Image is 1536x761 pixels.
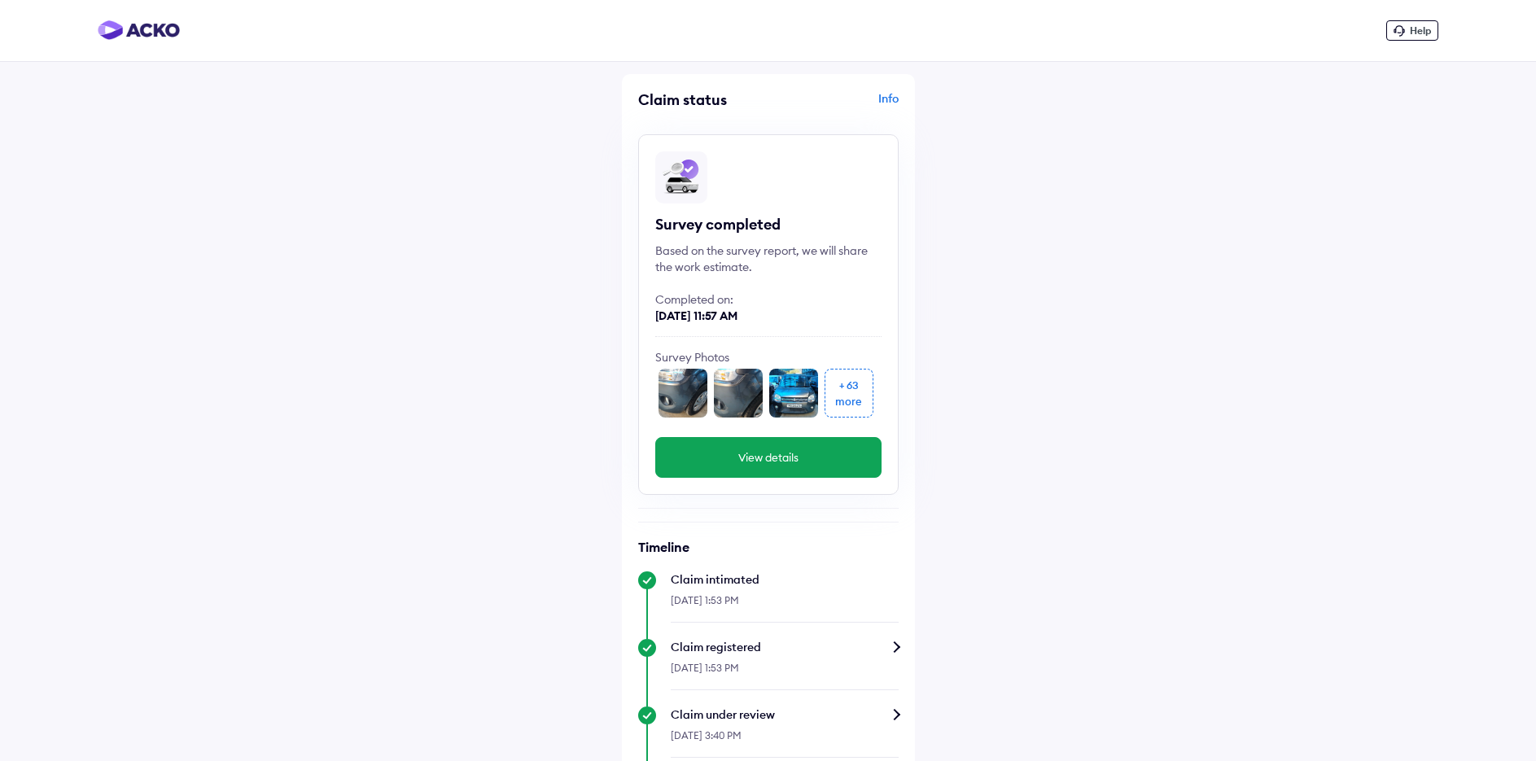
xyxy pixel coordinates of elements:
[638,539,899,555] h6: Timeline
[772,90,899,121] div: Info
[659,369,707,418] img: front
[714,369,763,418] img: front
[671,723,899,758] div: [DATE] 3:40 PM
[671,639,899,655] div: Claim registered
[655,349,882,365] div: Survey Photos
[1410,24,1431,37] span: Help
[769,369,818,418] img: front
[671,588,899,623] div: [DATE] 1:53 PM
[638,90,764,109] div: Claim status
[671,706,899,723] div: Claim under review
[655,215,882,234] div: Survey completed
[835,393,862,409] div: more
[839,377,859,393] div: + 63
[671,655,899,690] div: [DATE] 1:53 PM
[671,571,899,588] div: Claim intimated
[655,291,882,308] div: Completed on:
[98,20,180,40] img: horizontal-gradient.png
[655,437,882,478] button: View details
[655,243,882,275] div: Based on the survey report, we will share the work estimate.
[655,308,882,324] div: [DATE] 11:57 AM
